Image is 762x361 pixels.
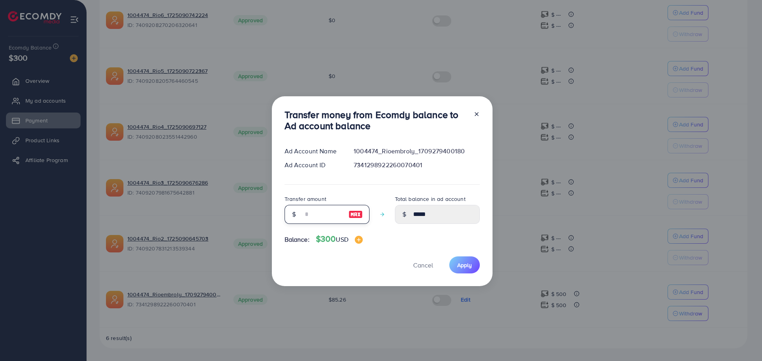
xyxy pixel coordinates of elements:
div: Ad Account Name [278,147,348,156]
button: Apply [449,256,480,273]
h4: $300 [316,234,363,244]
h3: Transfer money from Ecomdy balance to Ad account balance [285,109,467,132]
img: image [348,210,363,219]
label: Total balance in ad account [395,195,466,203]
img: image [355,236,363,244]
span: Balance: [285,235,310,244]
span: Apply [457,261,472,269]
div: 1004474_Rioembroly_1709279400180 [347,147,486,156]
div: Ad Account ID [278,160,348,170]
button: Cancel [403,256,443,273]
span: USD [336,235,348,244]
div: 7341298922260070401 [347,160,486,170]
span: Cancel [413,261,433,269]
iframe: Chat [728,325,756,355]
label: Transfer amount [285,195,326,203]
